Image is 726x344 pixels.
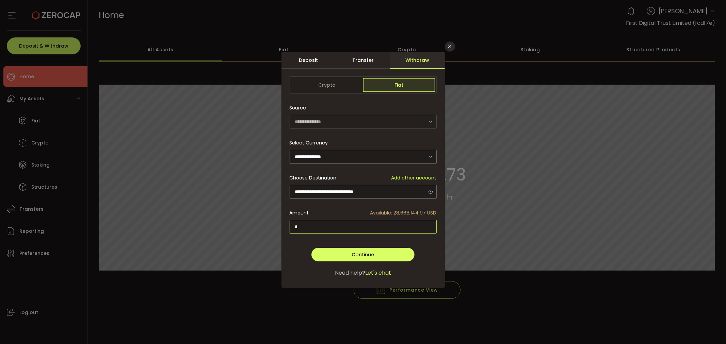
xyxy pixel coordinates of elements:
span: Available: 28,668,144.97 USD [370,209,437,217]
span: Choose Destination [290,174,337,182]
label: Select Currency [290,139,332,146]
span: Let's chat [365,269,391,277]
span: Add other account [391,174,437,182]
span: Amount [290,209,309,217]
button: Close [445,41,455,52]
span: Continue [352,251,374,258]
button: Continue [311,248,414,261]
iframe: Chat Widget [692,311,726,344]
span: Fiat [363,78,435,92]
span: Source [290,101,306,115]
span: Crypto [291,78,363,92]
div: Withdraw [390,52,445,69]
div: Transfer [336,52,390,69]
div: Deposit [281,52,336,69]
div: dialog [281,52,445,288]
span: Need help? [335,269,365,277]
